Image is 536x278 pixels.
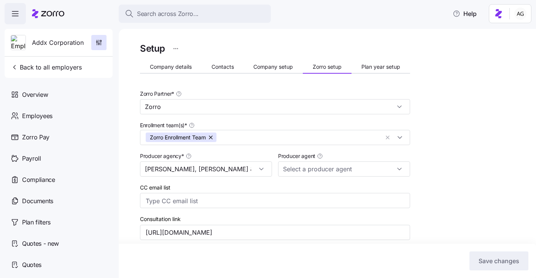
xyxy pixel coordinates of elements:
[453,9,477,18] span: Help
[5,148,113,169] a: Payroll
[447,6,483,21] button: Help
[140,99,410,114] input: Select a partner
[5,126,113,148] a: Zorro Pay
[5,233,113,254] a: Quotes - new
[5,254,113,275] a: Quotes
[22,175,55,185] span: Compliance
[140,122,187,129] span: Enrollment team(s) *
[140,90,174,98] span: Zorro Partner *
[146,196,389,206] input: Type CC email list
[140,43,165,54] h1: Setup
[150,64,192,69] span: Company details
[278,161,410,177] input: Select a producer agent
[22,239,59,248] span: Quotes - new
[22,154,41,163] span: Payroll
[5,212,113,233] a: Plan filters
[22,111,52,121] span: Employees
[5,190,113,212] a: Documents
[22,90,48,100] span: Overview
[479,256,519,265] span: Save changes
[361,64,400,69] span: Plan year setup
[140,225,410,240] input: Consultation link
[140,161,272,177] input: Select a producer agency
[11,35,25,51] img: Employer logo
[5,84,113,105] a: Overview
[253,64,293,69] span: Company setup
[140,152,184,160] span: Producer agency *
[150,133,206,142] span: Zorro Enrollment Team
[278,152,315,160] span: Producer agent
[137,9,199,19] span: Search across Zorro...
[32,38,84,47] span: Addx Corporation
[8,60,85,75] button: Back to all employers
[22,196,53,206] span: Documents
[22,218,51,227] span: Plan filters
[140,215,181,223] label: Consultation link
[514,8,526,20] img: 5fc55c57e0610270ad857448bea2f2d5
[469,251,528,270] button: Save changes
[140,183,170,192] label: CC email list
[313,64,342,69] span: Zorro setup
[22,260,41,270] span: Quotes
[5,169,113,190] a: Compliance
[22,133,49,142] span: Zorro Pay
[11,63,82,72] span: Back to all employers
[5,105,113,126] a: Employees
[119,5,271,23] button: Search across Zorro...
[212,64,234,69] span: Contacts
